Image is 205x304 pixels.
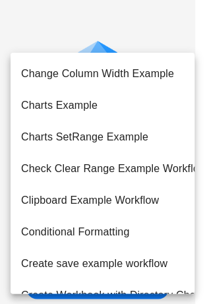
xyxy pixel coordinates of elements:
[11,185,194,216] li: Clipboard Example Workflow
[11,121,194,153] li: Charts SetRange Example
[11,216,194,248] li: Conditional Formatting
[11,90,194,121] li: Charts Example
[11,153,194,185] li: Check Clear Range Example Workflow
[11,248,194,280] li: Create save example workflow
[11,58,194,90] li: Change Column Width Example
